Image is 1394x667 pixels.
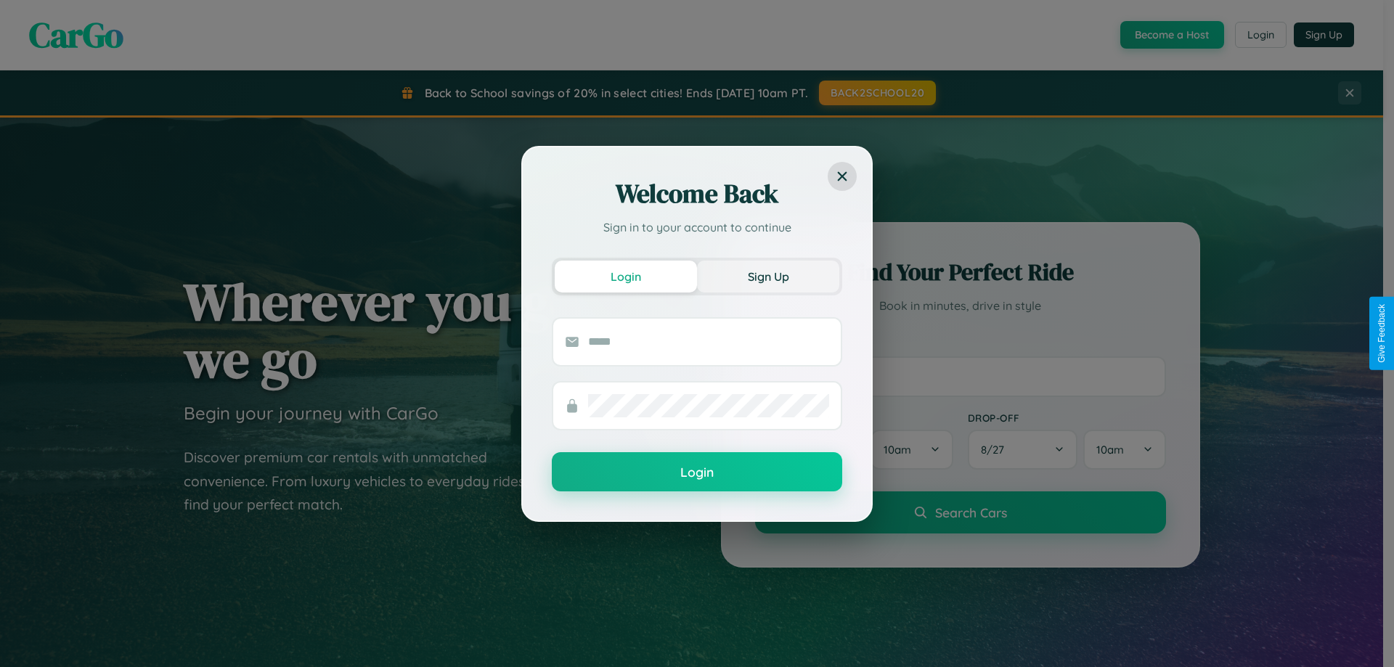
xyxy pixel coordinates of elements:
[552,176,842,211] h2: Welcome Back
[555,261,697,292] button: Login
[552,218,842,236] p: Sign in to your account to continue
[1377,304,1387,363] div: Give Feedback
[697,261,839,292] button: Sign Up
[552,452,842,491] button: Login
